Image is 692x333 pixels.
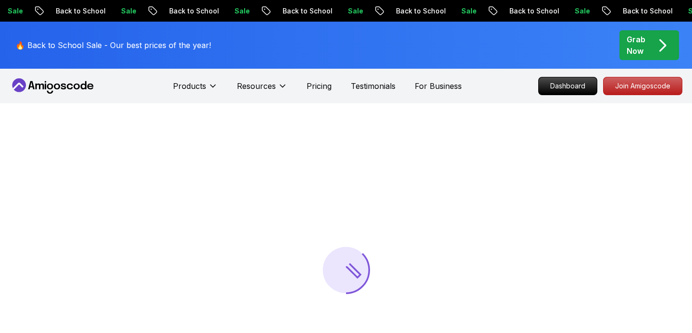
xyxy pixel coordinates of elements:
[415,80,462,92] a: For Business
[615,6,680,16] p: Back to School
[388,6,453,16] p: Back to School
[15,39,211,51] p: 🔥 Back to School Sale - Our best prices of the year!
[237,80,287,99] button: Resources
[351,80,395,92] a: Testimonials
[173,80,218,99] button: Products
[603,77,682,95] a: Join Amigoscode
[538,77,597,95] a: Dashboard
[340,6,371,16] p: Sale
[307,80,332,92] a: Pricing
[113,6,144,16] p: Sale
[627,34,645,57] p: Grab Now
[539,77,597,95] p: Dashboard
[567,6,597,16] p: Sale
[453,6,484,16] p: Sale
[161,6,226,16] p: Back to School
[48,6,113,16] p: Back to School
[237,80,276,92] p: Resources
[501,6,567,16] p: Back to School
[173,80,206,92] p: Products
[226,6,257,16] p: Sale
[274,6,340,16] p: Back to School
